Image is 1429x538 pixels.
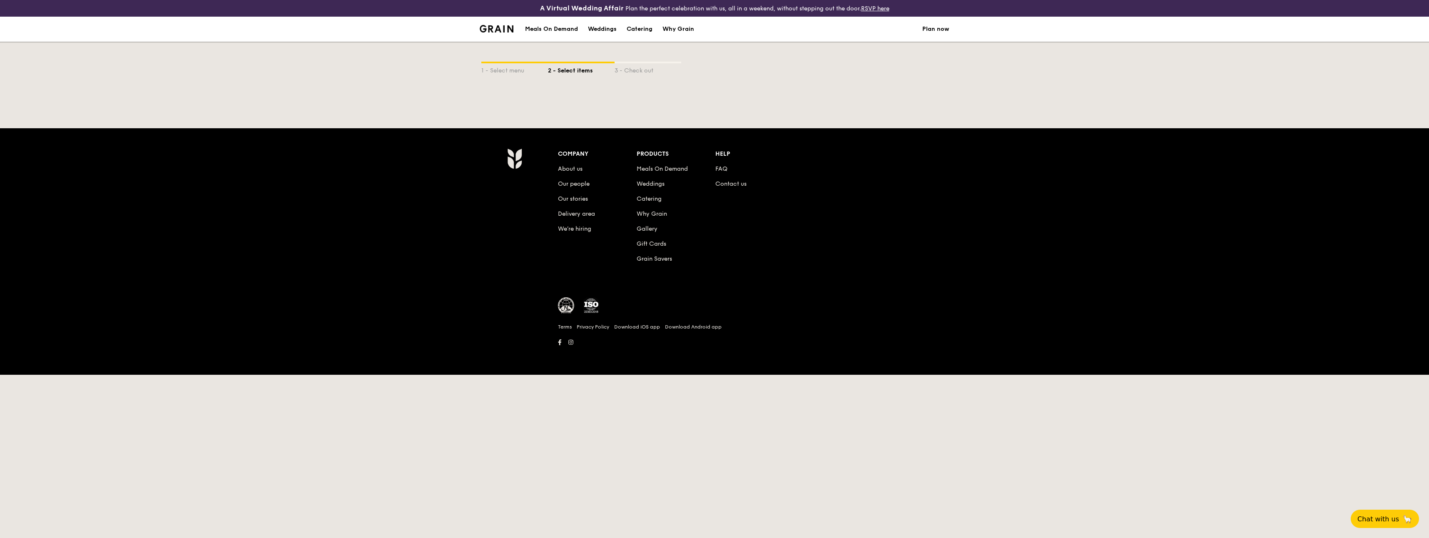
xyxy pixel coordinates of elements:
a: Privacy Policy [577,324,609,330]
span: Chat with us [1357,515,1399,523]
div: Company [558,148,637,160]
div: 2 - Select items [548,63,615,75]
div: Plan the perfect celebration with us, all in a weekend, without stepping out the door. [475,3,954,13]
a: Why Grain [657,17,699,42]
div: Meals On Demand [525,17,578,42]
a: Our people [558,180,590,187]
div: Weddings [588,17,617,42]
a: Gallery [637,225,657,232]
a: Download Android app [665,324,722,330]
span: 🦙 [1402,514,1412,524]
a: Catering [637,195,662,202]
a: Weddings [583,17,622,42]
a: Logotype [480,25,513,32]
a: Meals On Demand [637,165,688,172]
a: Weddings [637,180,665,187]
a: Delivery area [558,210,595,217]
a: We’re hiring [558,225,591,232]
a: Our stories [558,195,588,202]
div: 3 - Check out [615,63,681,75]
a: RSVP here [861,5,889,12]
div: 1 - Select menu [481,63,548,75]
h4: A Virtual Wedding Affair [540,3,624,13]
img: Grain [480,25,513,32]
h6: Revision [475,348,954,355]
div: Help [715,148,794,160]
a: Contact us [715,180,747,187]
div: Why Grain [662,17,694,42]
a: Meals On Demand [520,17,583,42]
a: Download iOS app [614,324,660,330]
a: Catering [622,17,657,42]
img: AYc88T3wAAAABJRU5ErkJggg== [507,148,522,169]
img: MUIS Halal Certified [558,297,575,314]
div: Products [637,148,715,160]
a: About us [558,165,583,172]
a: Why Grain [637,210,667,217]
a: Grain Savers [637,255,672,262]
a: FAQ [715,165,727,172]
a: Gift Cards [637,240,666,247]
div: Catering [627,17,652,42]
img: ISO Certified [583,297,600,314]
a: Terms [558,324,572,330]
button: Chat with us🦙 [1351,510,1419,528]
a: Plan now [922,17,949,42]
